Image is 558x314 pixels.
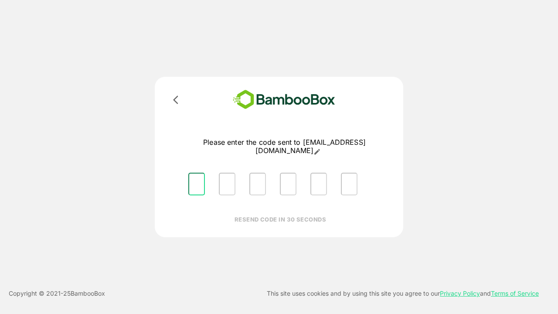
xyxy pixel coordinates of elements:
input: Please enter OTP character 5 [310,173,327,195]
p: This site uses cookies and by using this site you agree to our and [267,288,539,299]
input: Please enter OTP character 4 [280,173,296,195]
p: Please enter the code sent to [EMAIL_ADDRESS][DOMAIN_NAME] [181,138,388,155]
a: Privacy Policy [440,290,480,297]
input: Please enter OTP character 6 [341,173,357,195]
a: Terms of Service [491,290,539,297]
input: Please enter OTP character 3 [249,173,266,195]
p: Copyright © 2021- 25 BambooBox [9,288,105,299]
img: bamboobox [220,87,348,112]
input: Please enter OTP character 2 [219,173,235,195]
input: Please enter OTP character 1 [188,173,205,195]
